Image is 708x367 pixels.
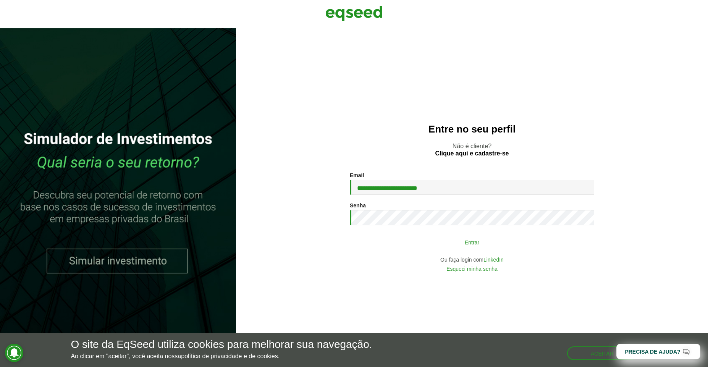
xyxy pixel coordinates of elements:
[71,352,372,360] p: Ao clicar em "aceitar", você aceita nossa .
[251,124,693,135] h2: Entre no seu perfil
[446,266,498,272] a: Esqueci minha senha
[181,353,278,359] a: política de privacidade e de cookies
[71,339,372,351] h5: O site da EqSeed utiliza cookies para melhorar sua navegação.
[373,235,571,249] button: Entrar
[325,4,383,23] img: EqSeed Logo
[567,346,637,360] button: Aceitar
[350,257,594,262] div: Ou faça login com
[350,173,364,178] label: Email
[251,142,693,157] p: Não é cliente?
[350,203,366,208] label: Senha
[435,150,509,157] a: Clique aqui e cadastre-se
[483,257,504,262] a: LinkedIn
